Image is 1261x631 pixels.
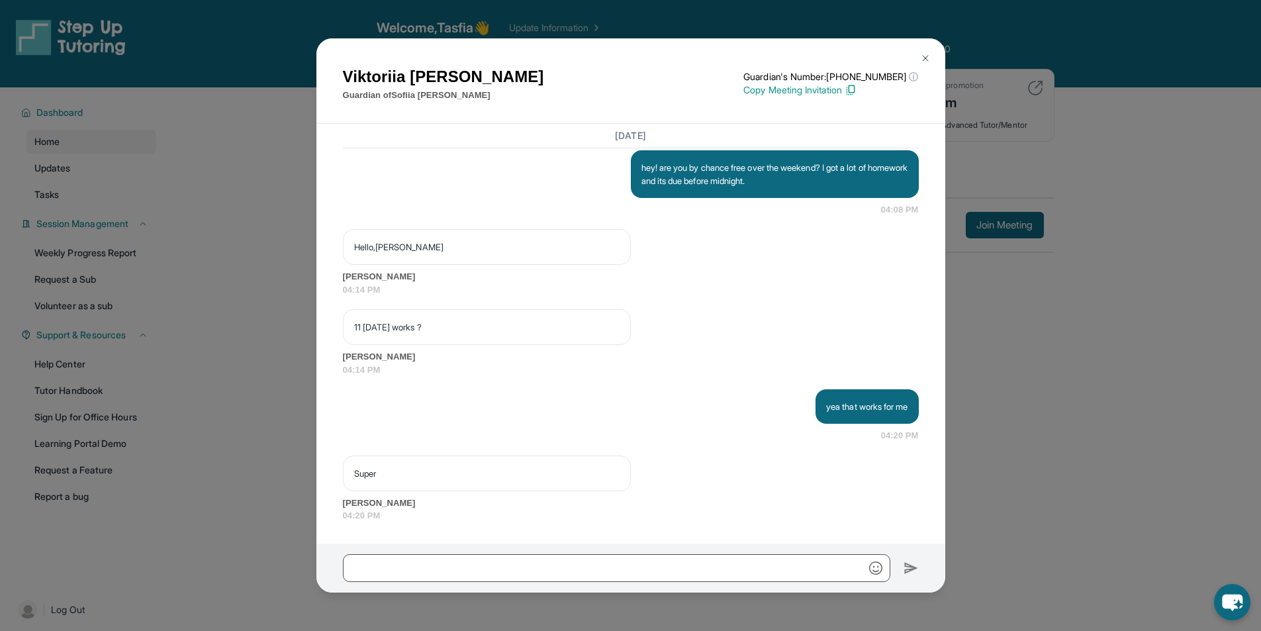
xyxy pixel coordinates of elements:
img: Emoji [869,561,882,575]
span: [PERSON_NAME] [343,350,919,364]
span: [PERSON_NAME] [343,497,919,510]
span: 04:20 PM [881,429,919,442]
span: 04:08 PM [881,203,919,217]
span: 04:14 PM [343,283,919,297]
span: ⓘ [909,70,918,83]
p: Super [354,467,620,480]
img: Send icon [904,560,919,576]
img: Close Icon [920,53,931,64]
p: yea that works for me [826,400,908,413]
p: Guardian's Number: [PHONE_NUMBER] [743,70,918,83]
img: Copy Icon [845,84,857,96]
button: chat-button [1214,584,1250,620]
span: 04:14 PM [343,364,919,377]
p: Hello,[PERSON_NAME] [354,240,620,254]
span: [PERSON_NAME] [343,270,919,283]
p: Copy Meeting Invitation [743,83,918,97]
p: 11 [DATE] works ? [354,320,620,334]
span: 04:20 PM [343,509,919,522]
p: hey! are you by chance free over the weekend? I got a lot of homework and its due before midnight. [641,161,908,187]
h3: [DATE] [343,129,919,142]
p: Guardian of Sofiia [PERSON_NAME] [343,89,544,102]
h1: Viktoriia [PERSON_NAME] [343,65,544,89]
